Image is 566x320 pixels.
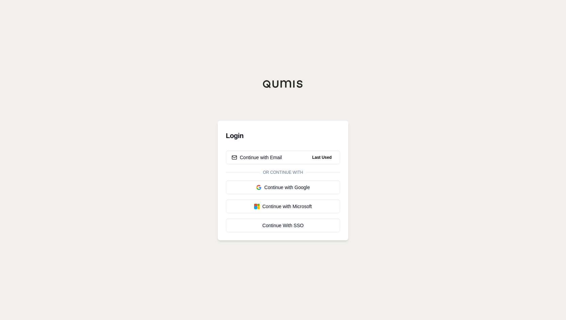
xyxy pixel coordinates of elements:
button: Continue with EmailLast Used [226,151,340,164]
div: Continue with Microsoft [232,203,334,210]
button: Continue with Google [226,181,340,194]
button: Continue with Microsoft [226,200,340,213]
span: Last Used [310,153,334,162]
div: Continue With SSO [232,222,334,229]
div: Continue with Google [232,184,334,191]
span: Or continue with [260,170,306,175]
img: Qumis [263,80,303,88]
a: Continue With SSO [226,219,340,232]
div: Continue with Email [232,154,282,161]
h3: Login [226,129,340,142]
